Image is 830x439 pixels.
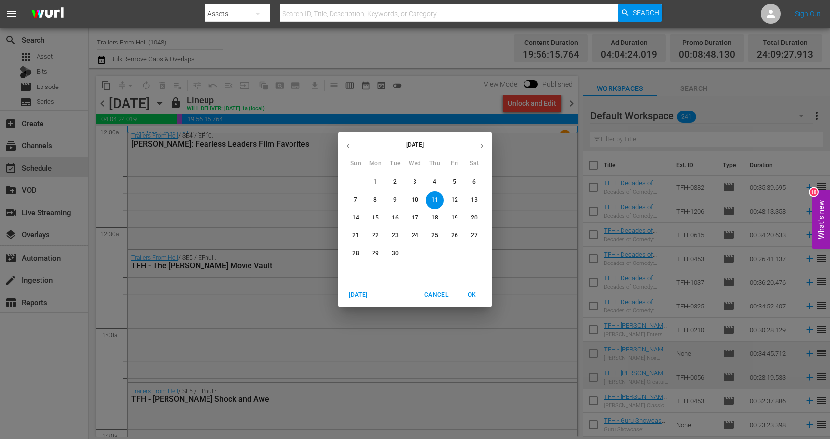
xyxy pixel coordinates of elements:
[426,191,444,209] button: 11
[372,214,379,222] p: 15
[342,287,374,303] button: [DATE]
[347,209,365,227] button: 14
[354,196,357,204] p: 7
[453,178,456,186] p: 5
[373,178,377,186] p: 1
[367,191,384,209] button: 8
[465,191,483,209] button: 13
[372,249,379,258] p: 29
[424,290,448,300] span: Cancel
[446,227,463,245] button: 26
[367,209,384,227] button: 15
[386,174,404,191] button: 2
[392,249,399,258] p: 30
[352,249,359,258] p: 28
[446,191,463,209] button: 12
[372,231,379,240] p: 22
[412,231,418,240] p: 24
[386,159,404,169] span: Tue
[347,159,365,169] span: Sun
[465,159,483,169] span: Sat
[412,196,418,204] p: 10
[386,227,404,245] button: 23
[347,227,365,245] button: 21
[386,245,404,263] button: 30
[812,190,830,249] button: Open Feedback Widget
[6,8,18,20] span: menu
[406,159,424,169] span: Wed
[465,209,483,227] button: 20
[393,178,397,186] p: 2
[367,245,384,263] button: 29
[406,209,424,227] button: 17
[451,231,458,240] p: 26
[460,290,484,300] span: OK
[412,214,418,222] p: 17
[24,2,71,26] img: ans4CAIJ8jUAAAAAAAAAAAAAAAAAAAAAAAAgQb4GAAAAAAAAAAAAAAAAAAAAAAAAJMjXAAAAAAAAAAAAAAAAAAAAAAAAgAT5G...
[352,231,359,240] p: 21
[426,209,444,227] button: 18
[347,191,365,209] button: 7
[426,174,444,191] button: 4
[456,287,488,303] button: OK
[406,174,424,191] button: 3
[352,214,359,222] p: 14
[367,227,384,245] button: 22
[795,10,821,18] a: Sign Out
[426,227,444,245] button: 25
[451,214,458,222] p: 19
[446,209,463,227] button: 19
[393,196,397,204] p: 9
[406,191,424,209] button: 10
[420,287,452,303] button: Cancel
[386,209,404,227] button: 16
[810,188,818,196] div: 10
[633,4,659,22] span: Search
[471,231,478,240] p: 27
[446,174,463,191] button: 5
[472,178,476,186] p: 6
[406,227,424,245] button: 24
[433,178,436,186] p: 4
[392,214,399,222] p: 16
[373,196,377,204] p: 8
[386,191,404,209] button: 9
[347,245,365,263] button: 28
[465,227,483,245] button: 27
[358,140,472,149] p: [DATE]
[451,196,458,204] p: 12
[367,174,384,191] button: 1
[446,159,463,169] span: Fri
[426,159,444,169] span: Thu
[471,214,478,222] p: 20
[413,178,416,186] p: 3
[471,196,478,204] p: 13
[431,231,438,240] p: 25
[465,174,483,191] button: 6
[367,159,384,169] span: Mon
[392,231,399,240] p: 23
[431,214,438,222] p: 18
[346,290,370,300] span: [DATE]
[431,196,438,204] p: 11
